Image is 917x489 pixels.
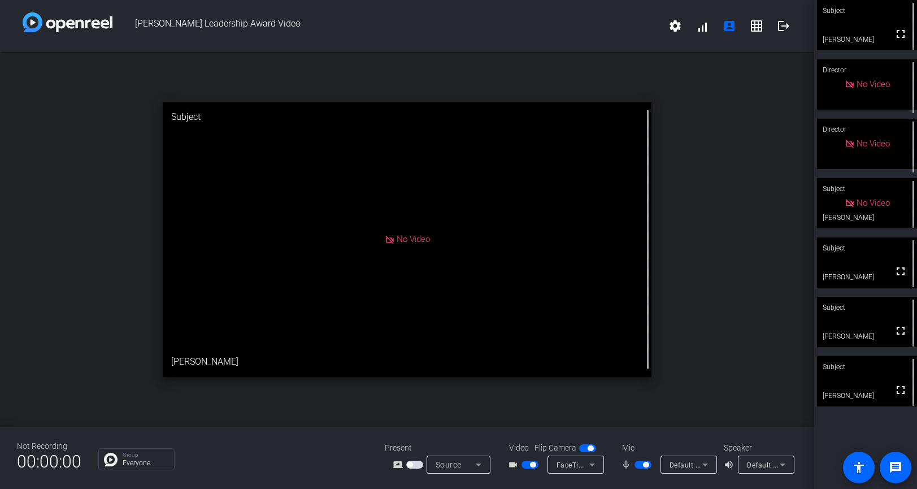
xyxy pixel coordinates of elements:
[747,460,883,469] span: Default - MacBook Pro Speakers (Built-in)
[104,453,118,466] img: Chat Icon
[611,442,724,454] div: Mic
[724,458,737,471] mat-icon: volume_up
[17,440,81,452] div: Not Recording
[817,119,917,140] div: Director
[670,460,815,469] span: Default - MacBook Pro Microphone (Built-in)
[508,458,521,471] mat-icon: videocam_outline
[668,19,682,33] mat-icon: settings
[436,460,462,469] span: Source
[689,12,716,40] button: signal_cellular_alt
[817,178,917,200] div: Subject
[621,458,634,471] mat-icon: mic_none
[723,19,736,33] mat-icon: account_box
[397,234,430,244] span: No Video
[857,79,890,89] span: No Video
[894,383,907,397] mat-icon: fullscreen
[385,442,498,454] div: Present
[509,442,529,454] span: Video
[857,139,890,149] span: No Video
[817,59,917,81] div: Director
[777,19,790,33] mat-icon: logout
[163,102,651,132] div: Subject
[23,12,112,32] img: white-gradient.svg
[817,237,917,259] div: Subject
[857,198,890,208] span: No Video
[123,452,168,458] p: Group
[17,448,81,475] span: 00:00:00
[123,460,168,466] p: Everyone
[393,458,406,471] mat-icon: screen_share_outline
[894,27,907,41] mat-icon: fullscreen
[112,12,662,40] span: [PERSON_NAME] Leadership Award Video
[817,356,917,378] div: Subject
[817,297,917,318] div: Subject
[894,265,907,278] mat-icon: fullscreen
[894,324,907,337] mat-icon: fullscreen
[724,442,792,454] div: Speaker
[750,19,763,33] mat-icon: grid_on
[534,442,576,454] span: Flip Camera
[889,461,902,474] mat-icon: message
[852,461,866,474] mat-icon: accessibility
[557,460,672,469] span: FaceTime HD Camera (2C0E:82E3)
